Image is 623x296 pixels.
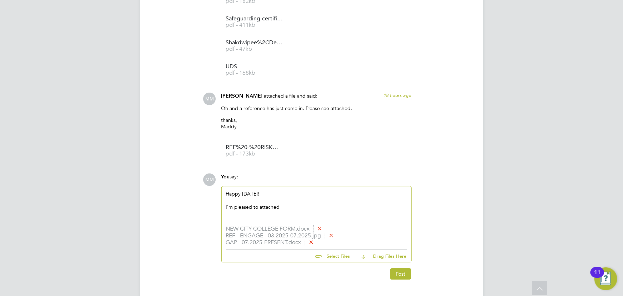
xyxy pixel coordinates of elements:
[390,268,411,280] button: Post
[226,64,283,69] span: UDS
[264,93,318,99] span: attached a file and said:
[226,239,407,246] li: GAP - 07.2025-PRESENT.docx
[226,16,283,21] span: Safeguarding-certificate_2
[384,92,412,98] span: 18 hours ago
[221,117,412,130] p: thanks, Maddy
[226,204,407,210] div: I'm pleased to attached
[221,105,412,112] p: Oh and a reference has just come in. Please see attached.
[226,226,407,232] li: NEW CITY COLLEGE FORM.docx
[226,151,283,157] span: pdf - 173kb
[221,173,412,186] div: say:
[226,40,283,52] a: Shakdwipee%2CDeepa---PoA pdf - 47kb
[226,145,283,157] a: REF%20-%20RISK%20CAPITAL%20ADVISOR%20SERVICES%20-%2001.02.2024-31.10.2024 pdf - 173kb
[226,145,283,150] span: REF%20-%20RISK%20CAPITAL%20ADVISOR%20SERVICES%20-%2001.02.2024-31.10.2024
[226,23,283,28] span: pdf - 411kb
[226,70,283,76] span: pdf - 168kb
[594,267,617,290] button: Open Resource Center, 11 new notifications
[221,93,263,99] span: [PERSON_NAME]
[226,191,407,221] div: Happy [DATE]!
[226,40,283,45] span: Shakdwipee%2CDeepa---PoA
[594,272,601,282] div: 11
[226,232,407,239] li: REF - ENGAGE - 03.2025-07.2025.jpg
[356,249,407,264] button: Drag Files Here
[226,16,283,28] a: Safeguarding-certificate_2 pdf - 411kb
[226,64,283,76] a: UDS pdf - 168kb
[221,174,230,180] span: You
[226,46,283,52] span: pdf - 47kb
[204,173,216,186] span: MM
[204,93,216,105] span: MM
